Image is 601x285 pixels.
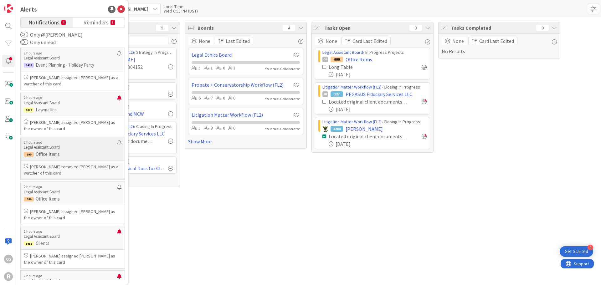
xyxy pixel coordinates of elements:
a: Litigation Matter Workflow (FL2) [322,119,382,125]
span: [PERSON_NAME] [346,125,383,133]
p: Legal Assistant Board [24,145,117,150]
a: Litigation Matter Workflow (FL2) [322,84,382,90]
p: [PERSON_NAME] assigned [PERSON_NAME] as the owner of this card [24,119,121,132]
div: Located original client documents if necessary & coordinated delivery with client [329,133,408,140]
div: Your role: Collaborator [265,96,300,102]
p: Lawmatics [24,107,121,113]
div: 990 [331,57,343,62]
div: 3029 [24,108,34,112]
div: 1452 [24,241,34,246]
div: CG [322,57,328,62]
small: 4 [61,20,66,25]
span: Office Items [346,56,372,63]
p: 2 hours ago [24,185,117,189]
span: PEGASUS Fiduciary Services LLC [98,130,165,137]
span: Notifications [28,18,59,26]
button: Last Edited [215,37,253,45]
div: 990 [24,197,34,201]
div: No Results [442,37,557,55]
button: Card Last Edited [468,37,517,45]
button: Only unread [20,39,28,45]
div: Open Get Started checklist, remaining modules: 4 [560,246,593,257]
p: 2 hours ago [24,140,117,145]
div: [DATE] [329,140,427,148]
div: 127 [331,91,343,97]
span: Support [13,1,28,8]
div: 4 [283,25,295,31]
div: 0 [228,125,235,132]
small: 3 [110,20,115,25]
div: Located original client documents if necessary & coordinated delivery with client [329,98,408,105]
p: Legal Assistant Board [24,234,117,239]
span: Last Edited [226,37,250,45]
div: 3 [228,65,235,72]
p: Office Items [24,196,121,202]
div: Get Started [565,248,588,255]
a: Legal Assistant Board [322,49,363,55]
a: 2 hours agoLegal Assistant Board3029Lawmatics[PERSON_NAME] assigned [PERSON_NAME] as the owner of... [20,92,125,135]
div: 8 [204,125,213,132]
div: 990 [24,152,34,157]
span: [PERSON_NAME] [110,5,148,13]
span: Tasks Completed [451,24,533,32]
p: Event Planning - Holiday Party [24,62,121,68]
span: None [452,37,464,45]
a: 2 hours agoLegal Assistant Board1452Clients[PERSON_NAME] assigned [PERSON_NAME] as the owner of t... [20,226,125,269]
button: Card Last Edited [342,37,391,45]
div: 0 [228,95,235,102]
p: [PERSON_NAME] assigned [PERSON_NAME] as the owner of this card [24,253,121,265]
div: [DATE] [329,71,427,78]
div: 5 [156,25,168,31]
div: 0 [216,65,225,72]
p: 2 hours ago [24,274,117,278]
a: Probate + Conservatorship Workflow (FL2) [192,81,293,89]
div: 1 [204,65,213,72]
div: 5 [192,125,201,132]
p: Office Items [24,151,121,157]
div: 0 [216,95,225,102]
p: Legal Assistant Board [24,55,117,61]
div: 1284 [331,126,343,132]
span: Boards [198,24,280,32]
div: 0 [216,125,225,132]
p: [PERSON_NAME] assigned [PERSON_NAME] as the owner of this card [24,208,121,221]
div: › Closing In Progress [322,119,427,125]
p: 2 hours ago [24,95,117,100]
div: 6 [192,95,201,102]
div: Alerts [20,5,37,14]
p: 2 hours ago [24,51,117,55]
a: Show More [188,138,303,145]
span: PEGASUS Fiduciary Services LLC [346,90,412,98]
div: Long Table [329,63,385,71]
div: JM [322,91,328,97]
a: Legal Ethics Board [192,51,293,59]
span: Reminders [83,18,109,26]
a: 2 hours agoLegal Assistant Board2437Event Planning - Holiday Party[PERSON_NAME] assigned [PERSON_... [20,48,125,90]
div: R [4,272,13,281]
img: NC [322,126,328,132]
div: 5 [192,65,201,72]
p: Legal Assistant Board [24,189,117,195]
div: Local Time: [164,4,198,9]
div: [DATE] [329,105,427,113]
span: None [326,37,337,45]
div: 0 [536,25,549,31]
div: CG [4,255,13,263]
div: › Closing In Progress [322,84,427,90]
div: Your role: Collaborator [265,66,300,72]
button: Only @[PERSON_NAME] [20,32,28,38]
span: Card Last Edited [479,37,514,45]
div: 2437 [24,63,34,68]
p: [PERSON_NAME] assigned [PERSON_NAME] as a watcher of this card [24,74,121,87]
label: Only unread [20,38,56,46]
p: Legal Assistant Board [24,278,117,284]
span: Tasks Open [324,24,406,32]
div: Wed 6:55 PM (BST) [164,9,198,13]
div: 7 [204,95,213,102]
p: 2 hours ago [24,229,117,234]
label: Only @[PERSON_NAME] [20,31,83,38]
div: 3 [409,25,422,31]
a: 2 hours agoLegal Assistant Board990Office Items[PERSON_NAME] assigned [PERSON_NAME] as the owner ... [20,181,125,224]
div: Your role: Collaborator [265,126,300,132]
span: Organize Physical Docs for Clients [98,165,166,172]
